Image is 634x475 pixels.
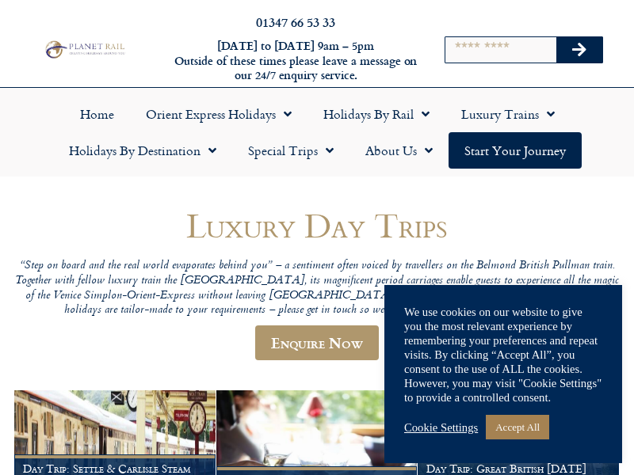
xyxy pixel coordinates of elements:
[255,325,379,360] a: Enquire Now
[404,305,602,405] div: We use cookies on our website to give you the most relevant experience by remembering your prefer...
[232,132,349,169] a: Special Trips
[556,37,602,63] button: Search
[486,415,549,439] a: Accept All
[14,207,620,244] h1: Luxury Day Trips
[349,132,449,169] a: About Us
[307,96,445,132] a: Holidays by Rail
[14,259,620,318] p: “Step on board and the real world evaporates behind you” – a sentiment often voiced by travellers...
[53,132,232,169] a: Holidays by Destination
[449,132,582,169] a: Start your Journey
[42,39,127,59] img: Planet Rail Train Holidays Logo
[404,420,478,435] a: Cookie Settings
[8,96,626,169] nav: Menu
[256,13,335,31] a: 01347 66 53 33
[64,96,130,132] a: Home
[130,96,307,132] a: Orient Express Holidays
[173,39,418,83] h6: [DATE] to [DATE] 9am – 5pm Outside of these times please leave a message on our 24/7 enquiry serv...
[445,96,571,132] a: Luxury Trains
